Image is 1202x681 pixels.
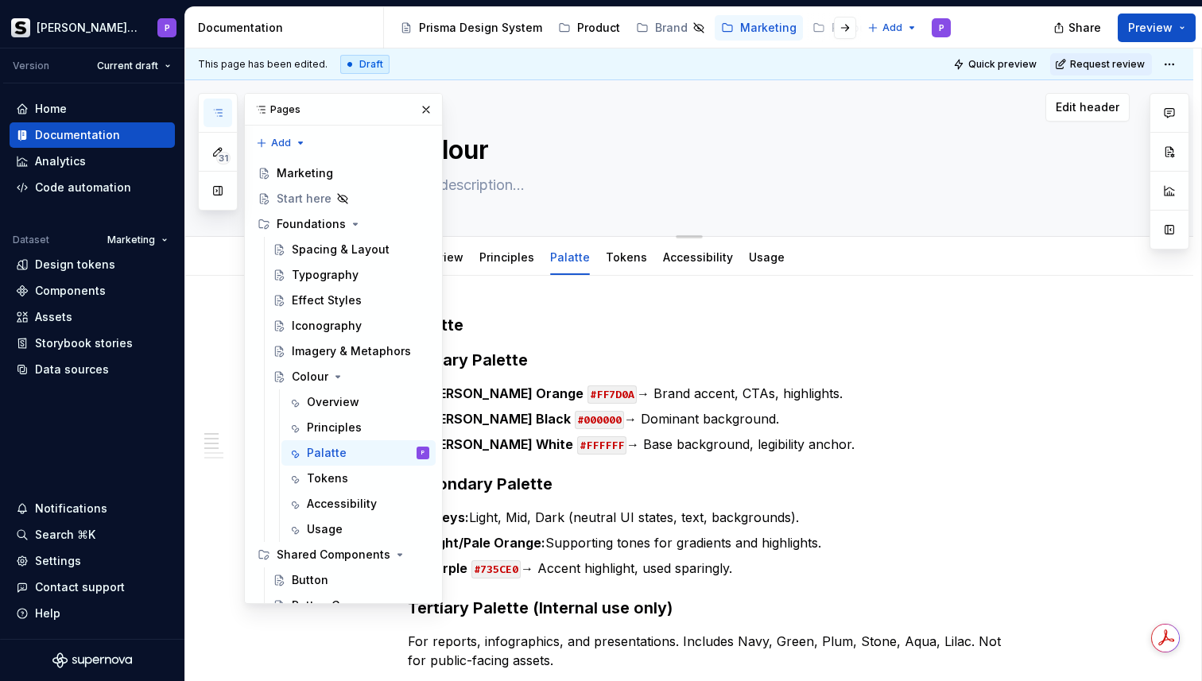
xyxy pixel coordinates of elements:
span: Quick preview [968,58,1037,71]
p: → Accent highlight, used sparingly. [427,559,1009,578]
span: Marketing [107,234,155,246]
div: Data sources [35,362,109,377]
code: #735CE0 [471,560,521,578]
a: Data sources [10,357,175,382]
button: Quick preview [948,53,1044,75]
strong: [PERSON_NAME] White [427,436,573,452]
div: [PERSON_NAME] Prisma [37,20,138,36]
a: Product [552,15,626,41]
span: Add [271,137,291,149]
div: Accessibility [657,240,739,273]
div: P [939,21,944,34]
div: Button Group [292,598,366,613]
h3: Secondary Palette [408,473,1009,495]
a: Spacing & Layout [266,237,436,262]
div: Assets [35,309,72,325]
span: Share [1068,20,1101,36]
div: Effect Styles [292,292,362,308]
button: Request review [1050,53,1152,75]
h3: Tertiary Palette (Internal use only) [408,597,1009,619]
p: → Base background, legibility anchor. [427,435,1009,454]
div: Imagery & Metaphors [292,343,411,359]
div: Spacing & Layout [292,242,390,257]
a: Typography [266,262,436,288]
a: Principles [281,415,436,440]
div: Search ⌘K [35,527,95,543]
span: Current draft [97,60,158,72]
div: Usage [743,240,791,273]
div: Code automation [35,180,131,195]
strong: Greys: [427,509,469,525]
div: Foundations [277,216,346,232]
button: Preview [1118,14,1196,42]
div: Typography [292,267,359,283]
div: Start here [277,191,332,207]
button: Notifications [10,496,175,521]
a: Code automation [10,175,175,200]
a: Tokens [281,466,436,491]
div: Button [292,572,328,588]
button: Help [10,601,175,626]
button: [PERSON_NAME] PrismaP [3,10,181,44]
div: Settings [35,553,81,569]
div: Overview [307,394,359,410]
a: Storybook stories [10,331,175,356]
a: Settings [10,548,175,574]
div: Principles [473,240,541,273]
div: Version [13,60,49,72]
textarea: Colour [405,131,1006,169]
div: Product [577,20,620,36]
div: Components [35,283,106,299]
button: Current draft [90,55,178,77]
span: 31 [216,152,231,164]
div: Palatte [307,445,347,461]
div: Design tokens [35,257,115,273]
div: Tokens [599,240,653,273]
div: Documentation [198,20,377,36]
button: Edit header [1045,93,1130,122]
div: Marketing [740,20,797,36]
button: Search ⌘K [10,522,175,548]
div: Palatte [544,240,596,273]
div: Storybook stories [35,335,133,351]
p: → Brand accent, CTAs, highlights. [427,384,1009,403]
span: Request review [1070,58,1145,71]
a: Overview [281,389,436,415]
p: → Dominant background. [427,409,1009,428]
div: Prisma Design System [419,20,542,36]
strong: Light/Pale Orange: [427,535,545,551]
a: Marketing [715,15,803,41]
div: Accessibility [307,496,377,512]
div: Home [35,101,67,117]
a: PalatteP [281,440,436,466]
div: Shared Components [277,547,390,563]
div: Documentation [35,127,120,143]
div: Dataset [13,234,49,246]
a: Button [266,567,436,593]
div: Help [35,606,60,621]
div: P [421,445,425,461]
span: This page has been edited. [198,58,328,71]
a: Accessibility [663,250,733,264]
a: Colour [266,364,436,389]
a: Principles [479,250,534,264]
div: Iconography [292,318,362,334]
a: Effect Styles [266,288,436,313]
div: Draft [340,55,390,74]
a: Accessibility [281,491,436,517]
div: Page tree [394,12,859,44]
a: Usage [749,250,785,264]
span: Add [882,21,902,34]
div: Usage [307,521,343,537]
a: Start here [251,186,436,211]
div: Contact support [35,579,125,595]
a: Imagery & Metaphors [266,339,436,364]
a: Documentation [10,122,175,148]
a: Marketing [251,161,436,186]
code: #FF7D0A [587,385,637,404]
span: Edit header [1056,99,1119,115]
button: Contact support [10,575,175,600]
a: Supernova Logo [52,652,132,668]
a: Brand [630,15,712,41]
a: Iconography [266,313,436,339]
